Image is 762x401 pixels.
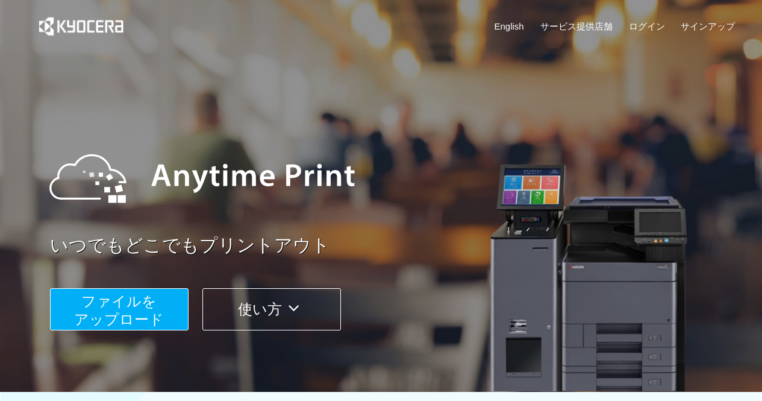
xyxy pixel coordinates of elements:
button: 使い方 [202,288,341,330]
button: ファイルを​​アップロード [50,288,189,330]
a: いつでもどこでもプリントアウト [50,233,743,259]
a: サインアップ [681,20,735,33]
a: ログイン [629,20,665,33]
a: サービス提供店舗 [540,20,613,33]
a: English [495,20,524,33]
span: ファイルを ​​アップロード [74,293,164,327]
